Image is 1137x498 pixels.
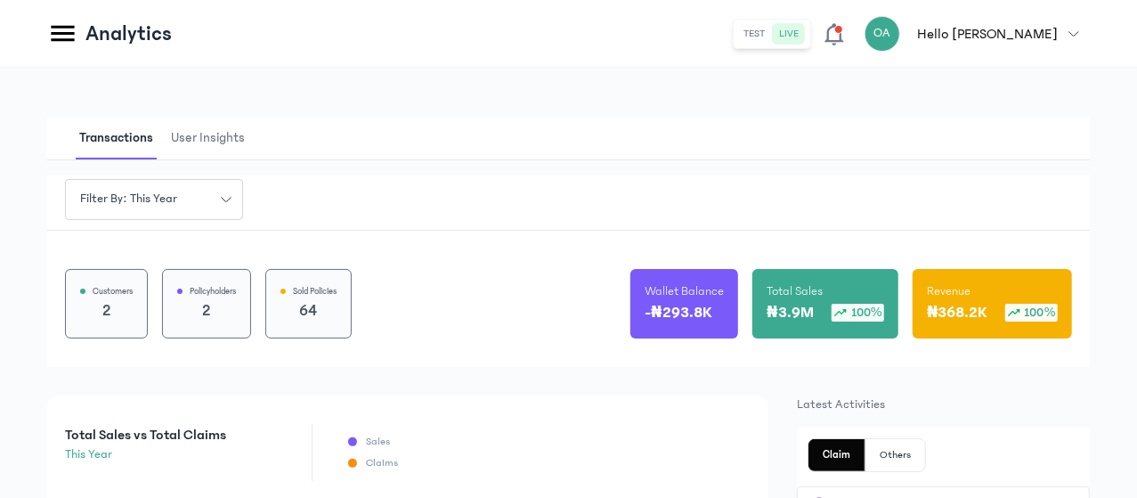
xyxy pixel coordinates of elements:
[85,20,172,48] p: Analytics
[93,284,133,298] p: Customers
[927,282,971,300] p: Revenue
[167,118,259,159] button: User Insights
[167,118,248,159] span: User Insights
[76,118,167,159] button: Transactions
[865,439,925,471] button: Others
[190,284,236,298] p: Policyholders
[366,435,390,449] p: Sales
[1005,304,1058,322] div: 100%
[80,298,133,323] p: 2
[865,16,1090,52] button: OAHello [PERSON_NAME]
[918,23,1058,45] p: Hello [PERSON_NAME]
[177,298,236,323] p: 2
[65,445,226,464] p: this year
[366,456,398,470] p: Claims
[737,23,773,45] button: test
[76,118,157,159] span: Transactions
[808,439,865,471] button: Claim
[865,16,900,52] div: OA
[65,424,226,445] p: Total Sales vs Total Claims
[773,23,807,45] button: live
[767,300,814,325] p: ₦3.9M
[797,396,1090,413] p: Latest Activities
[832,304,884,322] div: 100%
[69,190,188,208] span: Filter by: this year
[767,282,823,300] p: Total Sales
[927,300,987,325] p: ₦368.2K
[645,282,724,300] p: Wallet Balance
[280,298,337,323] p: 64
[645,300,711,325] p: -₦293.8K
[293,284,337,298] p: Sold Policies
[65,179,243,220] button: Filter by: this year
